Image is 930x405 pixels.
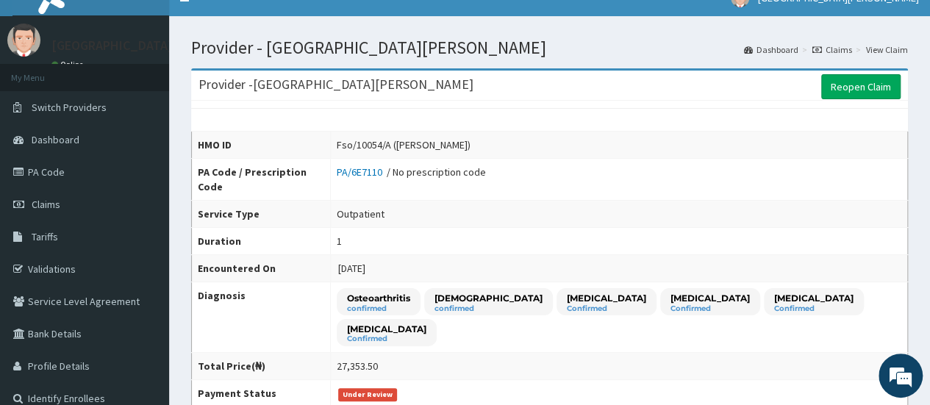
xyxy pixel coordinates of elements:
[567,292,646,304] p: [MEDICAL_DATA]
[32,198,60,211] span: Claims
[774,292,854,304] p: [MEDICAL_DATA]
[192,159,331,201] th: PA Code / Prescription Code
[337,207,384,221] div: Outpatient
[744,43,798,56] a: Dashboard
[338,262,365,275] span: [DATE]
[337,165,387,179] a: PA/6E7110
[670,305,750,312] small: Confirmed
[774,305,854,312] small: Confirmed
[192,255,331,282] th: Encountered On
[192,132,331,159] th: HMO ID
[51,39,269,52] p: [GEOGRAPHIC_DATA][PERSON_NAME]
[338,388,398,401] span: Under Review
[337,165,486,179] div: / No prescription code
[347,305,410,312] small: confirmed
[812,43,852,56] a: Claims
[434,305,543,312] small: confirmed
[866,43,908,56] a: View Claim
[347,323,426,335] p: [MEDICAL_DATA]
[32,101,107,114] span: Switch Providers
[192,201,331,228] th: Service Type
[191,38,908,57] h1: Provider - [GEOGRAPHIC_DATA][PERSON_NAME]
[567,305,646,312] small: Confirmed
[337,137,471,152] div: Fso/10054/A ([PERSON_NAME])
[192,353,331,380] th: Total Price(₦)
[198,78,473,91] h3: Provider - [GEOGRAPHIC_DATA][PERSON_NAME]
[192,282,331,353] th: Diagnosis
[434,292,543,304] p: [DEMOGRAPHIC_DATA]
[32,133,79,146] span: Dashboard
[821,74,901,99] a: Reopen Claim
[347,292,410,304] p: Osteoarthritis
[337,359,378,373] div: 27,353.50
[337,234,342,248] div: 1
[7,24,40,57] img: User Image
[192,228,331,255] th: Duration
[32,230,58,243] span: Tariffs
[670,292,750,304] p: [MEDICAL_DATA]
[51,60,87,70] a: Online
[347,335,426,343] small: Confirmed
